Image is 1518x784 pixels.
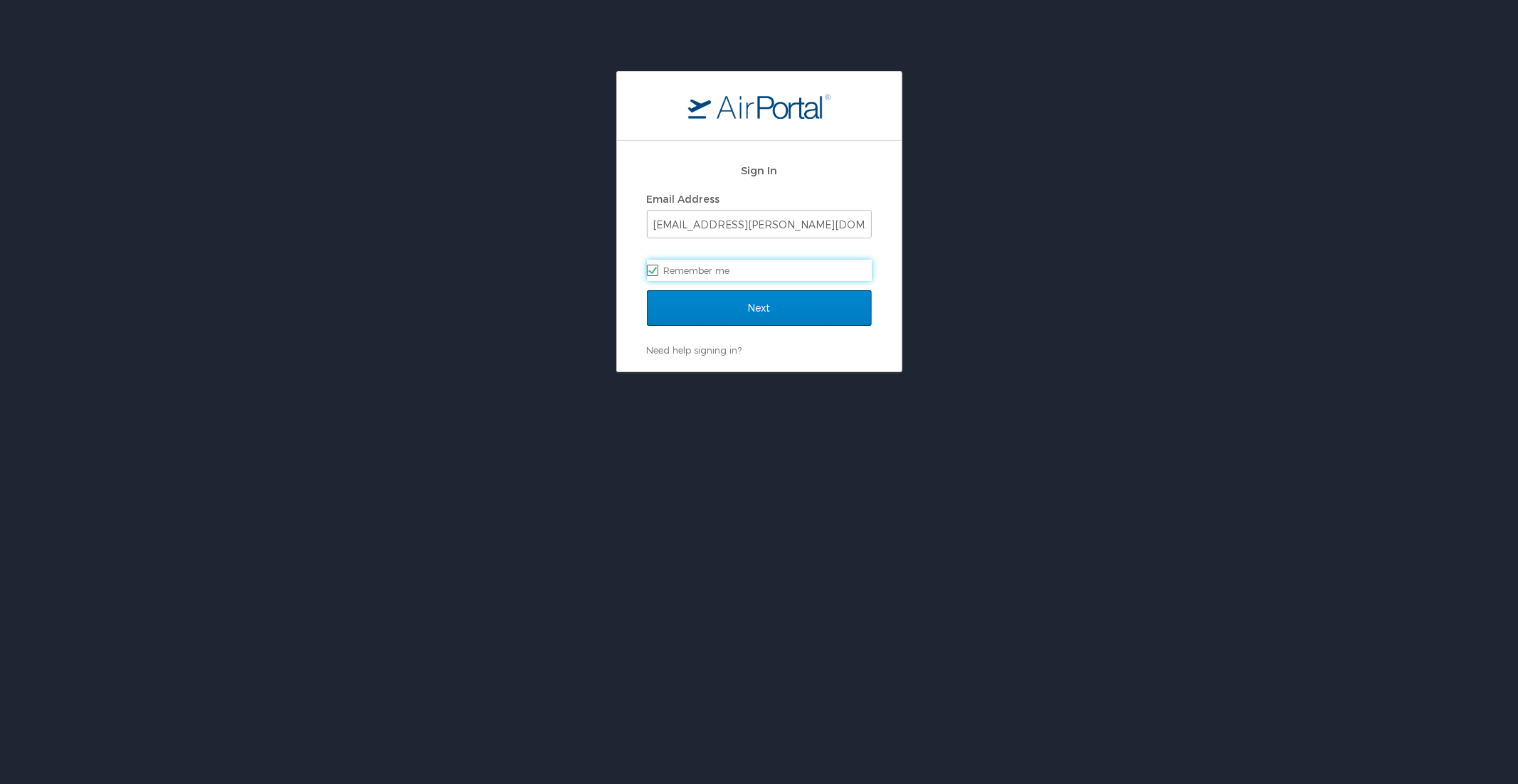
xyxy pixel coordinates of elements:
[647,162,872,179] h2: Sign In
[647,260,872,281] label: Remember me
[688,93,831,119] img: logo
[647,290,872,326] input: Next
[647,344,742,356] a: Need help signing in?
[647,193,720,205] label: Email Address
